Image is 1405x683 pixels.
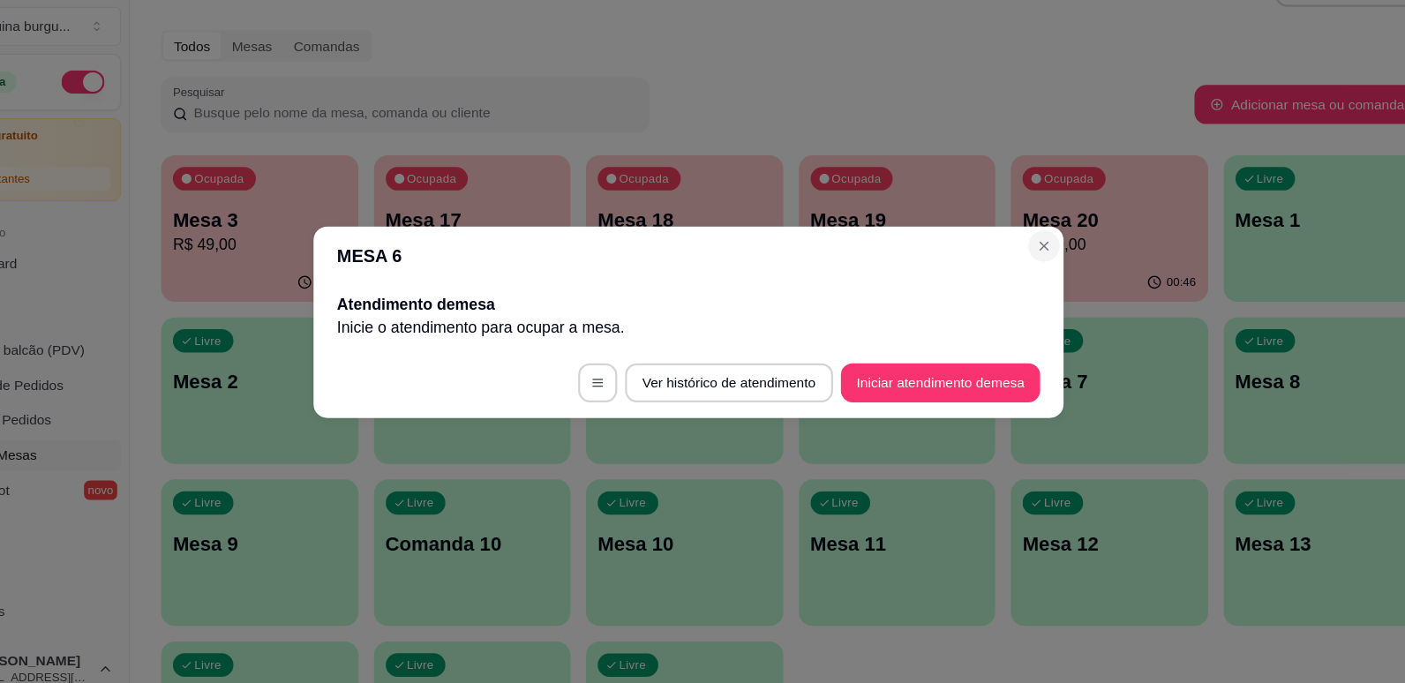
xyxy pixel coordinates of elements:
[364,255,1041,308] header: MESA 6
[645,379,833,414] button: Ver histórico de atendimento
[1010,259,1038,287] button: Close
[385,336,1020,357] p: Inicie o atendimento para ocupar a mesa .
[385,315,1020,336] h2: Atendimento de mesa
[840,379,1020,414] button: Iniciar atendimento demesa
